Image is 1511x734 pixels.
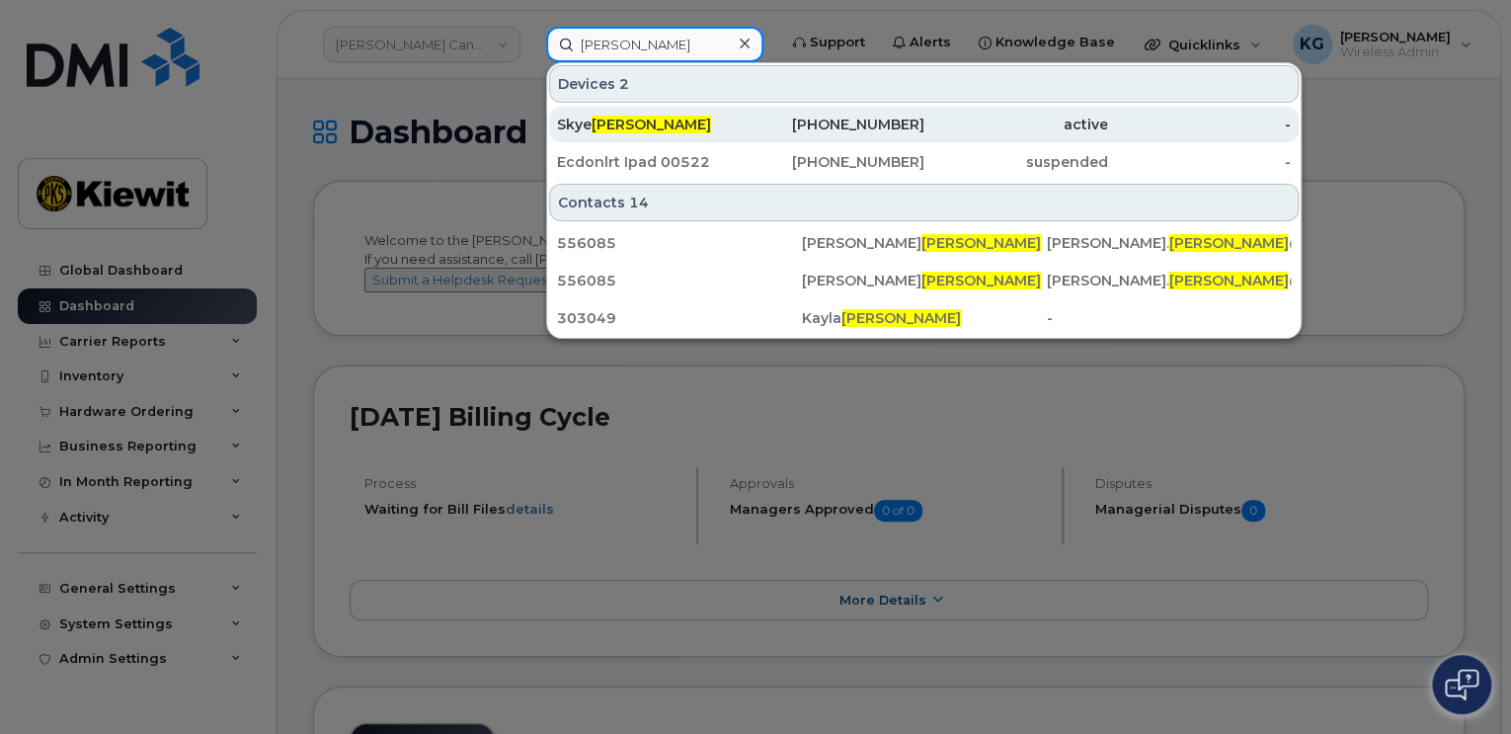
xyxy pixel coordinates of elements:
[549,225,1299,261] a: 556085[PERSON_NAME][PERSON_NAME][PERSON_NAME].[PERSON_NAME]@[PERSON_NAME][DOMAIN_NAME]
[1046,308,1291,328] div: -
[549,184,1299,221] div: Contacts
[802,308,1047,328] div: Kayla
[924,152,1108,172] div: suspended
[1046,233,1291,253] div: [PERSON_NAME]. @[PERSON_NAME][DOMAIN_NAME]
[741,115,924,134] div: [PHONE_NUMBER]
[1445,669,1478,700] img: Open chat
[802,233,1047,253] div: [PERSON_NAME]
[549,144,1299,180] a: Ecdonlrt Ipad 00522[PHONE_NUMBER]suspended-
[921,272,1041,289] span: [PERSON_NAME]
[802,271,1047,290] div: [PERSON_NAME]
[549,65,1299,103] div: Devices
[1107,152,1291,172] div: -
[921,234,1041,252] span: [PERSON_NAME]
[592,116,711,133] span: [PERSON_NAME]
[1046,271,1291,290] div: [PERSON_NAME]. @[PERSON_NAME][DOMAIN_NAME]
[557,152,741,172] div: Ecdonlrt Ipad 00522
[549,263,1299,298] a: 556085[PERSON_NAME][PERSON_NAME][PERSON_NAME].[PERSON_NAME]@[PERSON_NAME][DOMAIN_NAME]
[619,74,629,94] span: 2
[841,309,961,327] span: [PERSON_NAME]
[549,107,1299,142] a: Skye[PERSON_NAME][PHONE_NUMBER]active-
[557,233,802,253] div: 556085
[1168,234,1288,252] span: [PERSON_NAME]
[741,152,924,172] div: [PHONE_NUMBER]
[924,115,1108,134] div: active
[1168,272,1288,289] span: [PERSON_NAME]
[557,271,802,290] div: 556085
[1107,115,1291,134] div: -
[629,193,649,212] span: 14
[549,300,1299,336] a: 303049Kayla[PERSON_NAME]-
[557,115,741,134] div: Skye
[557,308,802,328] div: 303049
